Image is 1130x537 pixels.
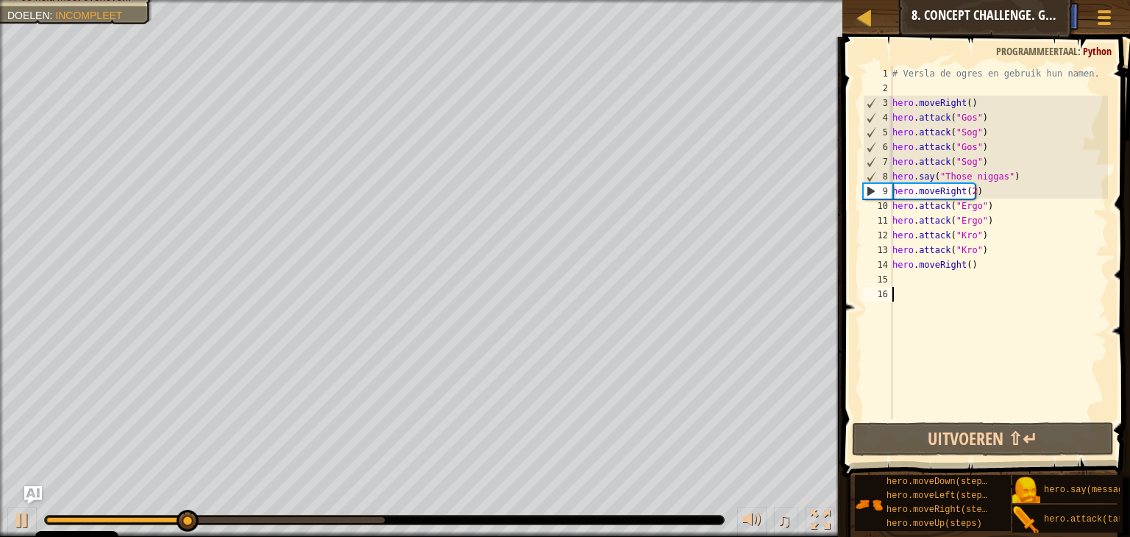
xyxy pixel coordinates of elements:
[855,491,883,519] img: portrait.png
[996,44,1078,58] span: Programmeertaal
[50,10,56,21] span: :
[864,154,892,169] div: 7
[864,169,892,184] div: 8
[863,287,892,302] div: 16
[863,228,892,243] div: 12
[886,491,992,501] span: hero.moveLeft(steps)
[7,507,37,537] button: Ctrl + P: Play
[863,66,892,81] div: 1
[774,507,799,537] button: ♫
[55,10,122,21] span: Incompleet
[1047,8,1071,22] span: Hints
[886,519,982,529] span: hero.moveUp(steps)
[864,96,892,110] div: 3
[24,486,42,504] button: Ask AI
[1083,44,1112,58] span: Python
[864,125,892,140] div: 5
[1086,3,1123,38] button: Geef spelmenu weer
[737,507,767,537] button: Volume aanpassen
[852,422,1114,456] button: Uitvoeren ⇧↵
[806,507,835,537] button: Schakel naar volledig scherm
[864,110,892,125] div: 4
[1078,44,1083,58] span: :
[863,257,892,272] div: 14
[1012,477,1040,505] img: portrait.png
[1007,8,1032,22] span: Ask AI
[886,477,992,487] span: hero.moveDown(steps)
[863,272,892,287] div: 15
[863,243,892,257] div: 13
[1012,506,1040,534] img: portrait.png
[777,509,792,531] span: ♫
[863,199,892,213] div: 10
[864,184,892,199] div: 9
[7,10,50,21] span: Doelen
[1000,3,1040,30] button: Ask AI
[886,505,998,515] span: hero.moveRight(steps)
[863,81,892,96] div: 2
[864,140,892,154] div: 6
[863,213,892,228] div: 11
